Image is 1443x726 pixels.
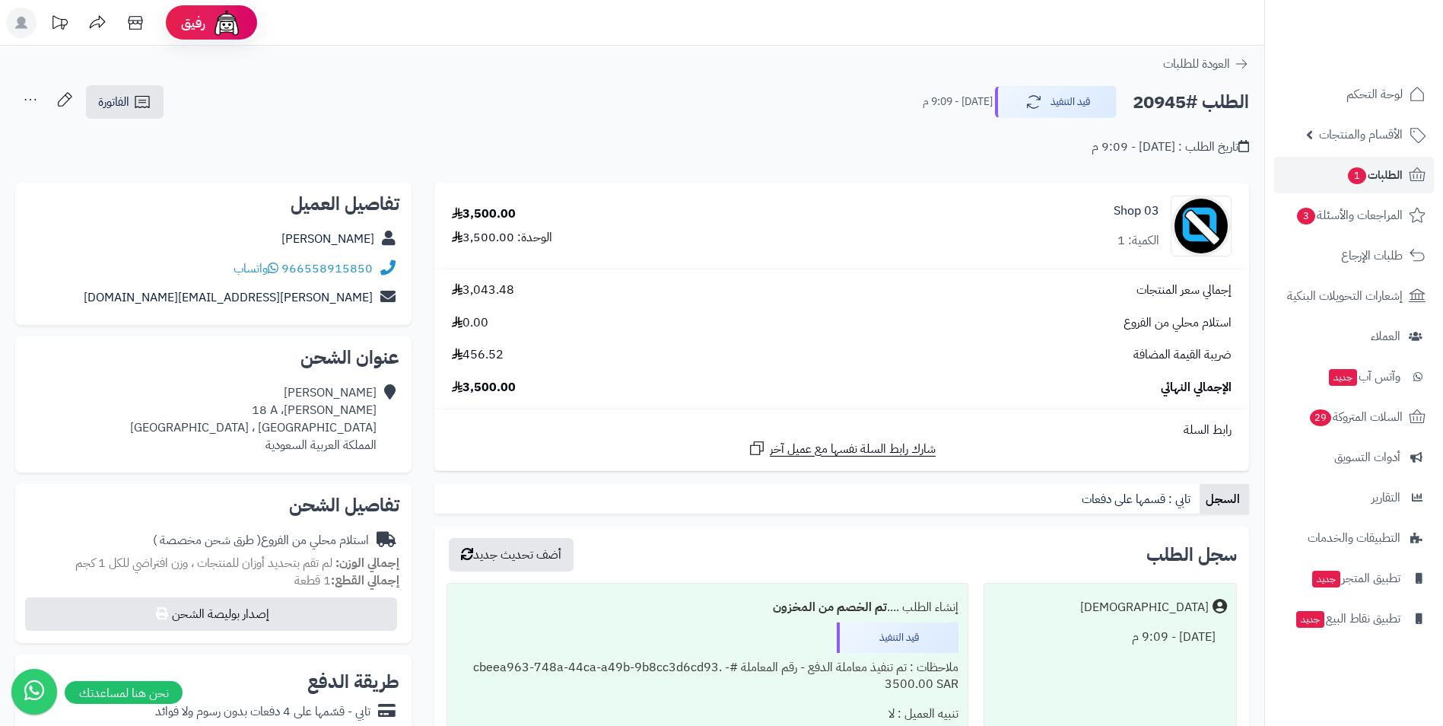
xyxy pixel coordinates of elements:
a: الفاتورة [86,85,164,119]
h3: سجل الطلب [1146,546,1237,564]
span: 3,043.48 [452,282,514,299]
a: شارك رابط السلة نفسها مع عميل آخر [748,439,936,458]
a: تطبيق المتجرجديد [1274,560,1434,597]
a: أدوات التسويق [1274,439,1434,476]
span: رفيق [181,14,205,32]
a: المراجعات والأسئلة3 [1274,197,1434,234]
span: الطلبات [1346,164,1403,186]
div: استلام محلي من الفروع [153,532,369,549]
a: السجل [1200,484,1249,514]
div: [DEMOGRAPHIC_DATA] [1080,599,1209,616]
span: جديد [1329,369,1357,386]
span: الفاتورة [98,93,129,111]
span: لم تقم بتحديد أوزان للمنتجات ، وزن افتراضي للكل 1 كجم [75,554,332,572]
div: تاريخ الطلب : [DATE] - 9:09 م [1092,139,1249,156]
img: ai-face.png [211,8,242,38]
button: أضف تحديث جديد [449,538,574,572]
img: no_image-90x90.png [1171,196,1231,256]
span: لوحة التحكم [1346,84,1403,105]
div: [PERSON_NAME] [PERSON_NAME]، 18 A [GEOGRAPHIC_DATA] ، [GEOGRAPHIC_DATA] المملكة العربية السعودية [130,384,377,454]
h2: طريقة الدفع [307,673,399,691]
span: 456.52 [452,346,504,364]
a: لوحة التحكم [1274,76,1434,113]
span: التقارير [1371,487,1400,508]
a: [PERSON_NAME][EMAIL_ADDRESS][DOMAIN_NAME] [84,288,373,307]
span: الأقسام والمنتجات [1319,124,1403,145]
a: العودة للطلبات [1163,55,1249,73]
a: 03 Shop [1114,202,1159,220]
span: 3,500.00 [452,379,516,396]
h2: الطلب #20945 [1133,87,1249,118]
a: تحديثات المنصة [40,8,78,42]
span: إجمالي سعر المنتجات [1136,282,1232,299]
span: أدوات التسويق [1334,447,1400,468]
span: 29 [1310,409,1331,426]
a: تطبيق نقاط البيعجديد [1274,600,1434,637]
div: الوحدة: 3,500.00 [452,229,552,247]
div: رابط السلة [440,422,1243,439]
a: السلات المتروكة29 [1274,399,1434,435]
span: تطبيق المتجر [1311,568,1400,589]
button: قيد التنفيذ [995,86,1117,118]
span: جديد [1296,611,1324,628]
a: التطبيقات والخدمات [1274,520,1434,556]
button: إصدار بوليصة الشحن [25,597,397,631]
div: [DATE] - 9:09 م [993,623,1227,652]
div: 3,500.00 [452,205,516,223]
h2: عنوان الشحن [27,349,399,367]
a: [PERSON_NAME] [281,230,374,248]
h2: تفاصيل الشحن [27,496,399,514]
span: العملاء [1371,326,1400,347]
span: استلام محلي من الفروع [1124,314,1232,332]
span: جديد [1312,571,1340,587]
span: 3 [1297,208,1315,224]
a: العملاء [1274,318,1434,355]
a: واتساب [234,260,278,278]
a: 966558915850 [281,260,373,278]
span: 0.00 [452,314,488,332]
strong: إجمالي الوزن: [335,554,399,572]
div: قيد التنفيذ [837,623,958,653]
a: التقارير [1274,479,1434,516]
span: الإجمالي النهائي [1161,379,1232,396]
span: السلات المتروكة [1308,406,1403,428]
span: 1 [1348,167,1366,184]
h2: تفاصيل العميل [27,195,399,213]
a: طلبات الإرجاع [1274,237,1434,274]
div: ملاحظات : تم تنفيذ معاملة الدفع - رقم المعاملة #cbeea963-748a-44ca-a49b-9b8cc3d6cd93. - 3500.00 SAR [456,653,958,700]
span: طلبات الإرجاع [1341,245,1403,266]
b: تم الخصم من المخزون [773,598,887,616]
a: تابي : قسمها على دفعات [1076,484,1200,514]
small: 1 قطعة [294,572,399,590]
div: إنشاء الطلب .... [456,593,958,623]
span: التطبيقات والخدمات [1308,527,1400,549]
a: الطلبات1 [1274,157,1434,193]
a: وآتس آبجديد [1274,358,1434,395]
span: المراجعات والأسئلة [1295,205,1403,226]
span: العودة للطلبات [1163,55,1230,73]
span: ( طرق شحن مخصصة ) [153,531,261,549]
div: الكمية: 1 [1117,232,1159,250]
div: تابي - قسّمها على 4 دفعات بدون رسوم ولا فوائد [155,703,370,721]
span: إشعارات التحويلات البنكية [1287,285,1403,307]
span: تطبيق نقاط البيع [1295,608,1400,629]
small: [DATE] - 9:09 م [923,94,993,110]
span: شارك رابط السلة نفسها مع عميل آخر [770,441,936,458]
span: ضريبة القيمة المضافة [1133,346,1232,364]
strong: إجمالي القطع: [331,572,399,590]
span: وآتس آب [1327,366,1400,387]
a: إشعارات التحويلات البنكية [1274,278,1434,314]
